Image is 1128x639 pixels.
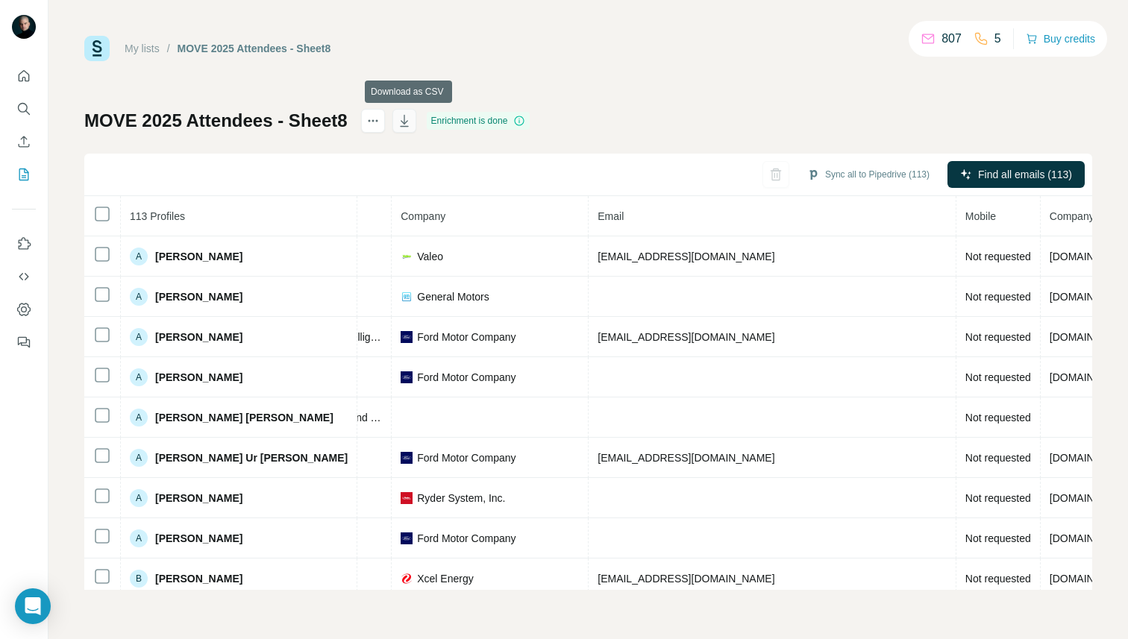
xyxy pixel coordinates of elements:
span: Not requested [965,532,1031,544]
span: General Motors [417,289,489,304]
span: Ford Motor Company [417,450,516,465]
div: B [130,570,148,588]
div: A [130,449,148,467]
div: A [130,248,148,265]
span: [PERSON_NAME] Ur [PERSON_NAME] [155,450,348,465]
span: Ryder System, Inc. [417,491,505,506]
p: 807 [941,30,962,48]
span: Ford Motor Company [417,531,516,546]
span: Company [401,210,445,222]
button: Feedback [12,329,36,356]
span: Ford Motor Company [417,330,516,344]
img: company-logo [401,291,413,303]
span: [PERSON_NAME] [155,571,242,586]
span: 113 Profiles [130,210,185,222]
img: company-logo [401,331,413,343]
span: Not requested [965,573,1031,585]
img: company-logo [401,573,413,585]
span: [EMAIL_ADDRESS][DOMAIN_NAME] [598,251,774,262]
span: Not requested [965,452,1031,464]
span: Mobile [965,210,996,222]
img: company-logo [401,251,413,262]
span: Email [598,210,624,222]
span: Not requested [965,291,1031,303]
img: company-logo [401,532,413,544]
span: [PERSON_NAME] [155,491,242,506]
span: Not requested [965,412,1031,424]
span: Find all emails (113) [978,167,1072,182]
img: company-logo [401,371,413,383]
button: actions [361,109,385,133]
span: [PERSON_NAME] [155,249,242,264]
span: Not requested [965,331,1031,343]
button: Enrich CSV [12,128,36,155]
span: Not requested [965,371,1031,383]
span: [PERSON_NAME] [155,289,242,304]
div: A [130,328,148,346]
button: Find all emails (113) [947,161,1085,188]
li: / [167,41,170,56]
span: [EMAIL_ADDRESS][DOMAIN_NAME] [598,331,774,343]
span: Xcel Energy [417,571,473,586]
div: A [130,288,148,306]
div: Enrichment is done [427,112,530,130]
a: My lists [125,43,160,54]
img: company-logo [401,452,413,464]
span: [PERSON_NAME] [PERSON_NAME] [155,410,333,425]
button: My lists [12,161,36,188]
span: [PERSON_NAME] [155,330,242,344]
span: [PERSON_NAME] [155,370,242,385]
p: 5 [994,30,1001,48]
span: [EMAIL_ADDRESS][DOMAIN_NAME] [598,573,774,585]
img: Avatar [12,15,36,39]
h1: MOVE 2025 Attendees - Sheet8 [84,109,348,133]
div: A [130,368,148,386]
div: A [130,529,148,547]
span: [PERSON_NAME] [155,531,242,546]
span: Valeo [417,249,443,264]
button: Dashboard [12,296,36,323]
button: Search [12,95,36,122]
button: Buy credits [1026,28,1095,49]
button: Use Surfe on LinkedIn [12,230,36,257]
div: Open Intercom Messenger [15,588,51,624]
button: Use Surfe API [12,263,36,290]
span: Ford Motor Company [417,370,516,385]
img: Surfe Logo [84,36,110,61]
div: A [130,409,148,426]
span: [EMAIL_ADDRESS][DOMAIN_NAME] [598,452,774,464]
div: MOVE 2025 Attendees - Sheet8 [178,41,331,56]
button: Quick start [12,63,36,89]
span: Not requested [965,492,1031,504]
div: A [130,489,148,507]
button: Sync all to Pipedrive (113) [797,163,940,186]
img: company-logo [401,492,413,504]
span: Not requested [965,251,1031,262]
